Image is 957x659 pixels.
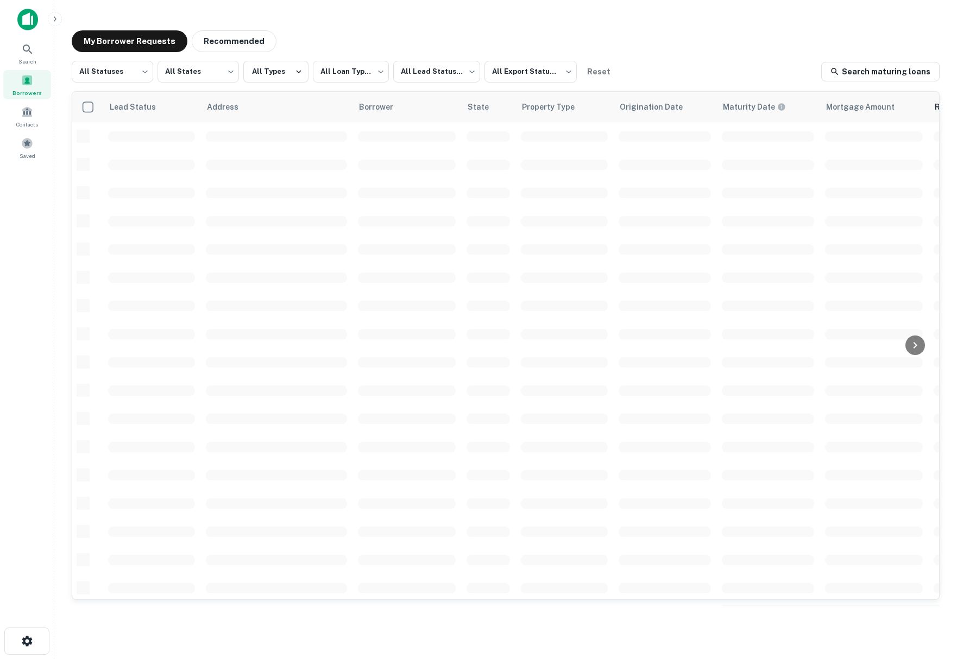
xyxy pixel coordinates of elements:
[723,101,800,113] span: Maturity dates displayed may be estimated. Please contact the lender for the most accurate maturi...
[468,100,503,113] span: State
[461,92,515,122] th: State
[826,100,909,113] span: Mortgage Amount
[723,101,786,113] div: Maturity dates displayed may be estimated. Please contact the lender for the most accurate maturi...
[313,58,389,86] div: All Loan Types
[3,70,51,99] a: Borrowers
[158,58,239,86] div: All States
[723,101,775,113] h6: Maturity Date
[484,58,577,86] div: All Export Statuses
[72,58,153,86] div: All Statuses
[12,88,42,97] span: Borrowers
[20,151,35,160] span: Saved
[393,58,480,86] div: All Lead Statuses
[103,92,200,122] th: Lead Status
[3,39,51,68] a: Search
[200,92,352,122] th: Address
[17,9,38,30] img: capitalize-icon.png
[3,133,51,162] a: Saved
[207,100,253,113] span: Address
[109,100,170,113] span: Lead Status
[581,61,616,83] button: Reset
[821,62,940,81] a: Search maturing loans
[18,57,36,66] span: Search
[72,30,187,52] button: My Borrower Requests
[613,92,716,122] th: Origination Date
[620,100,697,113] span: Origination Date
[522,100,589,113] span: Property Type
[820,92,928,122] th: Mortgage Amount
[716,92,820,122] th: Maturity dates displayed may be estimated. Please contact the lender for the most accurate maturi...
[16,120,38,129] span: Contacts
[3,102,51,131] a: Contacts
[515,92,613,122] th: Property Type
[243,61,308,83] button: All Types
[352,92,461,122] th: Borrower
[359,100,407,113] span: Borrower
[192,30,276,52] button: Recommended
